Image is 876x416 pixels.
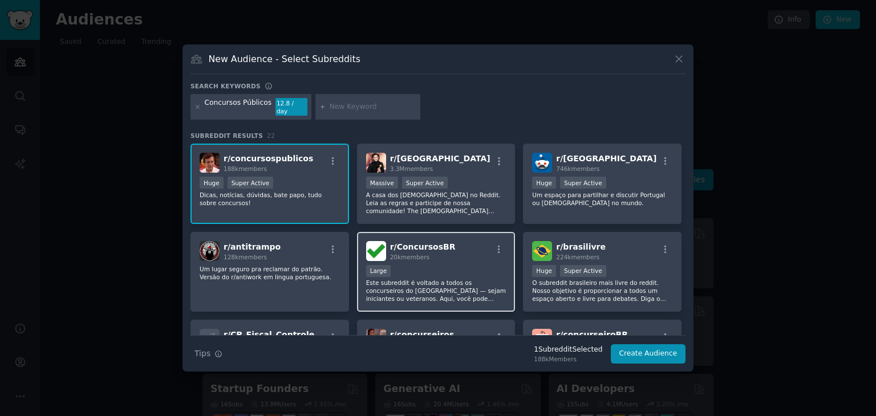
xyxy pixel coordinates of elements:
[532,153,552,173] img: portugal
[534,355,602,363] div: 188k Members
[200,241,220,261] img: antitrampo
[560,177,606,189] div: Super Active
[532,241,552,261] img: brasilivre
[200,265,340,281] p: Um lugar seguro pra reclamar do patrão. Versão do r/antiwork em lingua portuguesa.
[224,154,313,163] span: r/ concursospublicos
[194,348,210,360] span: Tips
[228,177,274,189] div: Super Active
[366,177,398,189] div: Massive
[267,132,275,139] span: 22
[190,132,263,140] span: Subreddit Results
[556,154,656,163] span: r/ [GEOGRAPHIC_DATA]
[390,165,433,172] span: 3.3M members
[532,191,672,207] p: Um espaço para partilhar e discutir Portugal ou [DEMOGRAPHIC_DATA] no mundo.
[200,153,220,173] img: concursospublicos
[390,154,490,163] span: r/ [GEOGRAPHIC_DATA]
[390,330,455,339] span: r/ concurseiros
[556,242,606,251] span: r/ brasilivre
[366,191,506,215] p: A casa dos [DEMOGRAPHIC_DATA] no Reddit. Leia as regras e participe de nossa comunidade! The [DEM...
[190,82,261,90] h3: Search keywords
[366,265,391,277] div: Large
[532,329,552,349] img: concurseiroBR
[200,191,340,207] p: Dicas, notícias, dúvidas, bate papo, tudo sobre concursos!
[190,344,226,364] button: Tips
[366,279,506,303] p: Este subreddit é voltado a todos os concurseiros do [GEOGRAPHIC_DATA] — sejam iniciantes ou veter...
[534,345,602,355] div: 1 Subreddit Selected
[205,98,272,116] div: Concursos Públicos
[532,279,672,303] p: O subreddit brasileiro mais livre do reddit. Nosso objetivo é proporcionar a todos um espaço aber...
[366,241,386,261] img: ConcursosBR
[560,265,606,277] div: Super Active
[224,330,314,339] span: r/ CP_Fiscal_Controle
[224,165,267,172] span: 188k members
[390,254,429,260] span: 20k members
[275,98,307,116] div: 12.8 / day
[330,102,416,112] input: New Keyword
[556,330,628,339] span: r/ concurseiroBR
[532,265,556,277] div: Huge
[402,177,448,189] div: Super Active
[200,177,224,189] div: Huge
[556,254,599,260] span: 224k members
[224,242,281,251] span: r/ antitrampo
[532,177,556,189] div: Huge
[366,153,386,173] img: brasil
[611,344,686,364] button: Create Audience
[209,53,360,65] h3: New Audience - Select Subreddits
[224,254,267,260] span: 128k members
[366,329,386,349] img: concurseiros
[556,165,599,172] span: 746k members
[390,242,456,251] span: r/ ConcursosBR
